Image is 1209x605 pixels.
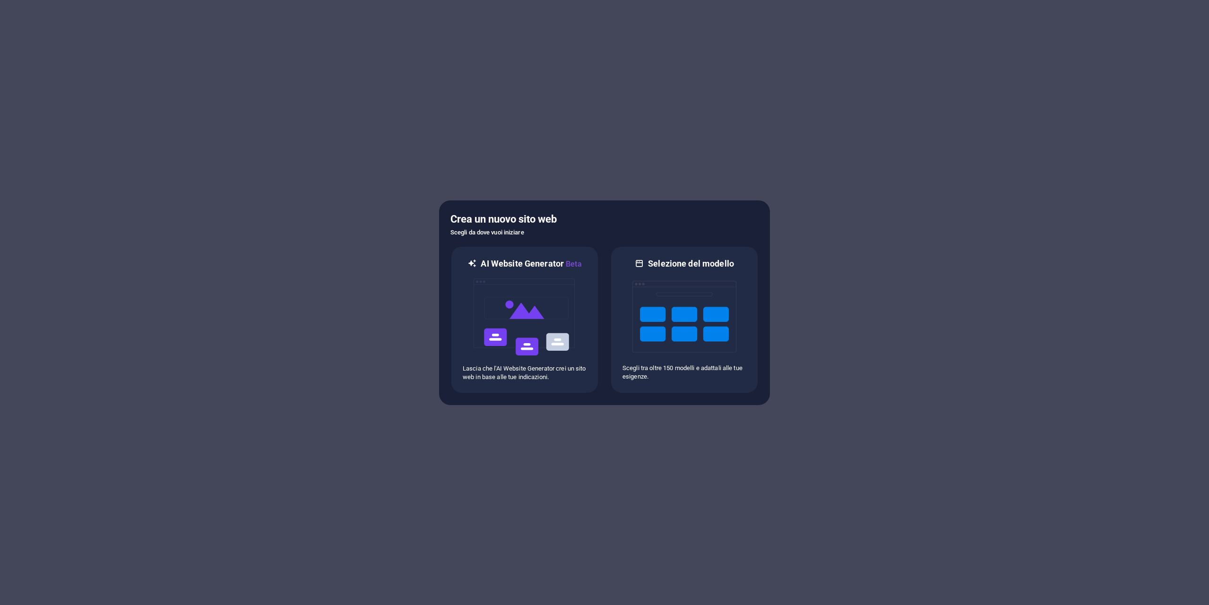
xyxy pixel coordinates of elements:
[463,364,587,381] p: Lascia che l'AI Website Generator crei un sito web in base alle tue indicazioni.
[450,212,759,227] h5: Crea un nuovo sito web
[473,270,577,364] img: ai
[450,227,759,238] h6: Scegli da dove vuoi iniziare
[564,259,582,268] span: Beta
[648,258,734,269] h6: Selezione del modello
[610,246,759,394] div: Selezione del modelloScegli tra oltre 150 modelli e adattali alle tue esigenze.
[450,246,599,394] div: AI Website GeneratorBetaaiLascia che l'AI Website Generator crei un sito web in base alle tue ind...
[622,364,746,381] p: Scegli tra oltre 150 modelli e adattali alle tue esigenze.
[481,258,581,270] h6: AI Website Generator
